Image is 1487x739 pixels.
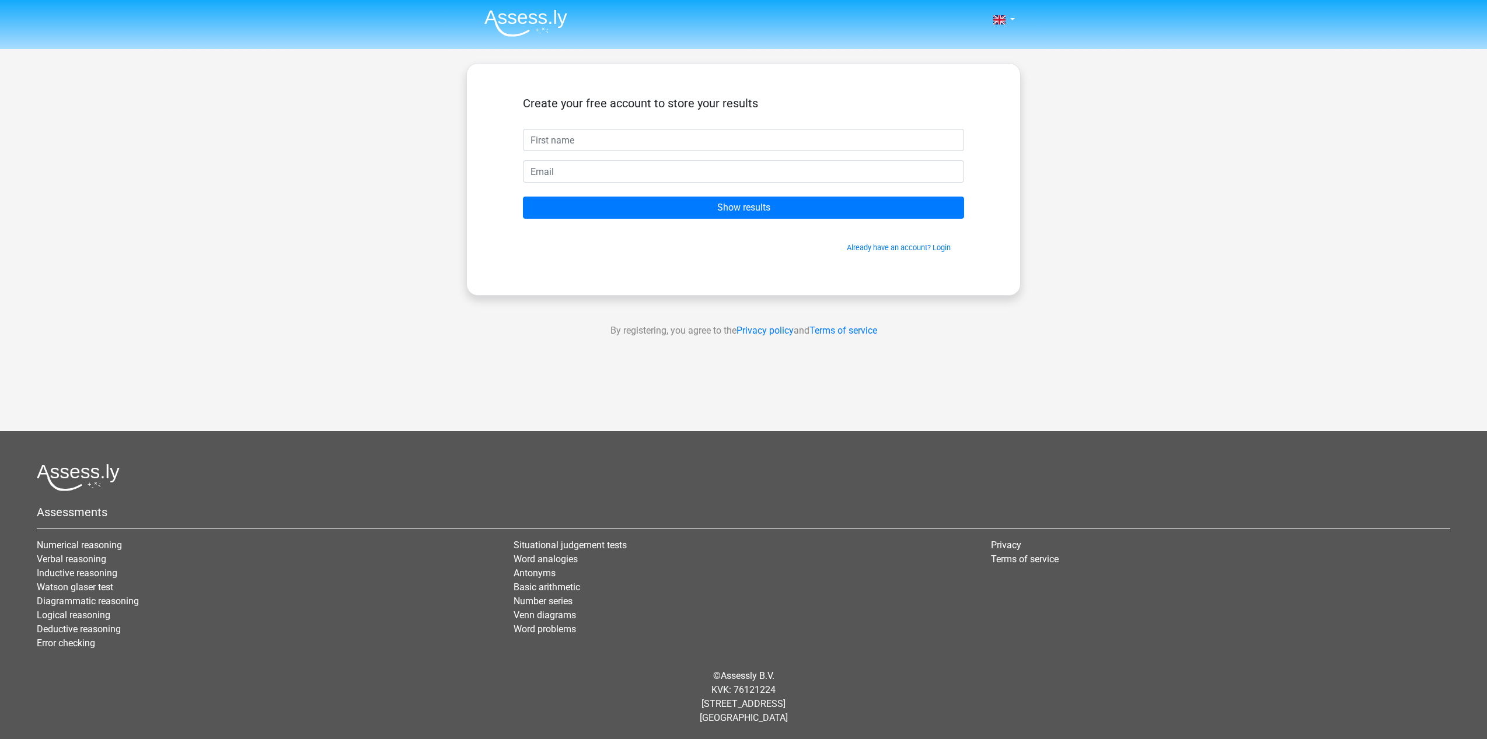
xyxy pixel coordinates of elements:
a: Inductive reasoning [37,568,117,579]
a: Deductive reasoning [37,624,121,635]
a: Assessly B.V. [721,670,774,681]
h5: Assessments [37,505,1450,519]
a: Privacy [991,540,1021,551]
a: Privacy policy [736,325,794,336]
a: Venn diagrams [514,610,576,621]
input: Email [523,160,964,183]
a: Watson glaser test [37,582,113,593]
a: Terms of service [991,554,1059,565]
a: Situational judgement tests [514,540,627,551]
a: Number series [514,596,573,607]
a: Diagrammatic reasoning [37,596,139,607]
input: First name [523,129,964,151]
a: Antonyms [514,568,556,579]
a: Numerical reasoning [37,540,122,551]
a: Word analogies [514,554,578,565]
a: Word problems [514,624,576,635]
a: Error checking [37,638,95,649]
a: Verbal reasoning [37,554,106,565]
h5: Create your free account to store your results [523,96,964,110]
img: Assessly logo [37,464,120,491]
a: Logical reasoning [37,610,110,621]
a: Already have an account? Login [847,243,951,252]
div: © KVK: 76121224 [STREET_ADDRESS] [GEOGRAPHIC_DATA] [28,660,1459,734]
input: Show results [523,197,964,219]
a: Terms of service [809,325,877,336]
a: Basic arithmetic [514,582,580,593]
img: Assessly [484,9,567,37]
